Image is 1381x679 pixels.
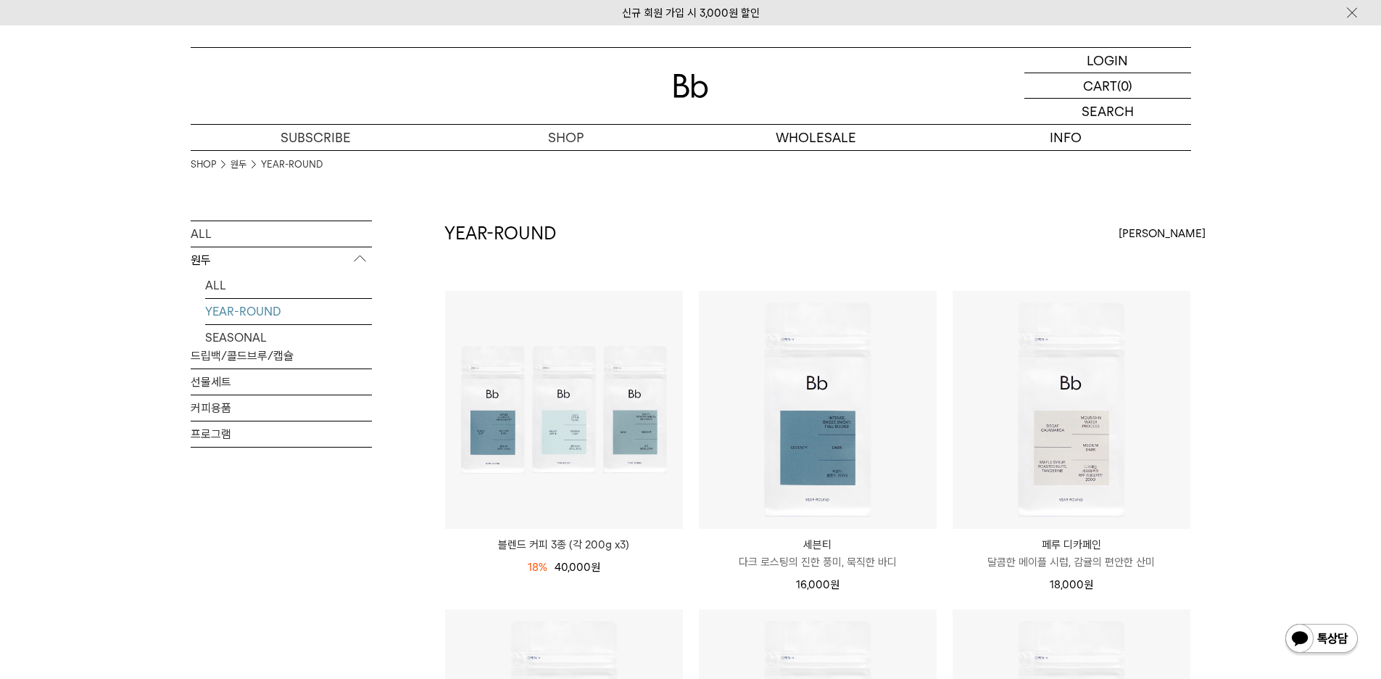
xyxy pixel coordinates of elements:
[691,125,941,150] p: WHOLESALE
[699,291,937,529] img: 세븐티
[191,247,372,273] p: 원두
[953,554,1190,571] p: 달콤한 메이플 시럽, 감귤의 편안한 산미
[1117,73,1132,98] p: (0)
[445,536,683,554] a: 블렌드 커피 3종 (각 200g x3)
[528,559,547,576] div: 18%
[830,578,839,591] span: 원
[953,291,1190,529] img: 페루 디카페인
[444,221,556,246] h2: YEAR-ROUND
[191,369,372,395] a: 선물세트
[205,299,372,324] a: YEAR-ROUND
[1284,622,1359,657] img: 카카오톡 채널 1:1 채팅 버튼
[1083,73,1117,98] p: CART
[191,157,216,172] a: SHOP
[673,74,708,98] img: 로고
[205,325,372,350] a: SEASONAL
[699,536,937,554] p: 세븐티
[191,343,372,369] a: 드립백/콜드브루/캡슐
[1024,73,1191,99] a: CART (0)
[953,536,1190,571] a: 페루 디카페인 달콤한 메이플 시럽, 감귤의 편안한 산미
[591,561,600,574] span: 원
[555,561,600,574] span: 40,000
[699,536,937,571] a: 세븐티 다크 로스팅의 진한 풍미, 묵직한 바디
[953,536,1190,554] p: 페루 디카페인
[1119,225,1206,242] span: [PERSON_NAME]
[191,421,372,447] a: 프로그램
[261,157,323,172] a: YEAR-ROUND
[1050,578,1093,591] span: 18,000
[622,7,760,20] a: 신규 회원 가입 시 3,000원 할인
[191,125,441,150] a: SUBSCRIBE
[796,578,839,591] span: 16,000
[445,291,683,529] img: 블렌드 커피 3종 (각 200g x3)
[441,125,691,150] a: SHOP
[699,554,937,571] p: 다크 로스팅의 진한 풍미, 묵직한 바디
[941,125,1191,150] p: INFO
[1024,48,1191,73] a: LOGIN
[231,157,246,172] a: 원두
[191,395,372,421] a: 커피용품
[1087,48,1128,73] p: LOGIN
[205,273,372,298] a: ALL
[191,221,372,247] a: ALL
[1082,99,1134,124] p: SEARCH
[1084,578,1093,591] span: 원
